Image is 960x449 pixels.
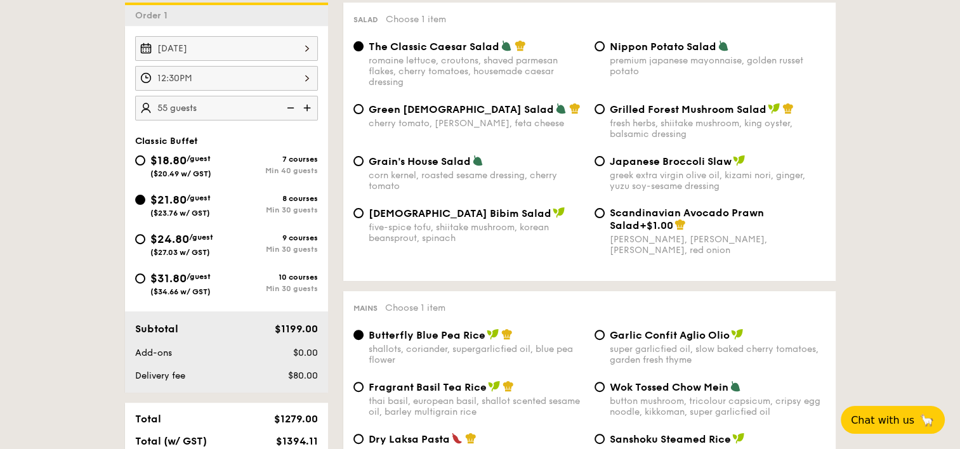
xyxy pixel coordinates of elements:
input: Dry Laksa Pastadried shrimp, coconut cream, laksa leaf [353,434,364,444]
span: Add-ons [135,348,172,358]
input: Wok Tossed Chow Meinbutton mushroom, tricolour capsicum, cripsy egg noodle, kikkoman, super garli... [595,382,605,392]
span: $21.80 [150,193,187,207]
input: $24.80/guest($27.03 w/ GST)9 coursesMin 30 guests [135,234,145,244]
div: five-spice tofu, shiitake mushroom, korean beansprout, spinach [369,222,584,244]
span: /guest [187,154,211,163]
input: [DEMOGRAPHIC_DATA] Bibim Saladfive-spice tofu, shiitake mushroom, korean beansprout, spinach [353,208,364,218]
input: Sanshoku Steamed Ricemultigrain rice, roasted black soybean [595,434,605,444]
span: Classic Buffet [135,136,198,146]
input: Butterfly Blue Pea Riceshallots, coriander, supergarlicfied oil, blue pea flower [353,330,364,340]
span: Delivery fee [135,370,185,381]
div: fresh herbs, shiitake mushroom, king oyster, balsamic dressing [610,118,825,140]
img: icon-vegetarian.fe4039eb.svg [472,155,483,166]
span: Green [DEMOGRAPHIC_DATA] Salad [369,103,554,115]
span: $18.80 [150,153,187,167]
input: Event date [135,36,318,61]
img: icon-spicy.37a8142b.svg [451,433,463,444]
div: super garlicfied oil, slow baked cherry tomatoes, garden fresh thyme [610,344,825,365]
span: Japanese Broccoli Slaw [610,155,732,167]
span: ($27.03 w/ GST) [150,248,210,257]
div: Min 30 guests [227,245,318,254]
div: Min 30 guests [227,205,318,214]
span: Choose 1 item [385,303,445,313]
span: Garlic Confit Aglio Olio [610,329,730,341]
span: Grain's House Salad [369,155,471,167]
div: 10 courses [227,273,318,282]
input: Grain's House Saladcorn kernel, roasted sesame dressing, cherry tomato [353,156,364,166]
img: icon-vegan.f8ff3823.svg [731,329,744,340]
input: $18.80/guest($20.49 w/ GST)7 coursesMin 40 guests [135,155,145,166]
input: Green [DEMOGRAPHIC_DATA] Saladcherry tomato, [PERSON_NAME], feta cheese [353,104,364,114]
div: 9 courses [227,233,318,242]
div: [PERSON_NAME], [PERSON_NAME], [PERSON_NAME], red onion [610,234,825,256]
span: $1199.00 [274,323,317,335]
img: icon-reduce.1d2dbef1.svg [280,96,299,120]
span: [DEMOGRAPHIC_DATA] Bibim Salad [369,207,551,219]
span: Choose 1 item [386,14,446,25]
span: $1279.00 [273,413,317,425]
input: $21.80/guest($23.76 w/ GST)8 coursesMin 30 guests [135,195,145,205]
img: icon-vegetarian.fe4039eb.svg [555,103,567,114]
span: $80.00 [287,370,317,381]
img: icon-chef-hat.a58ddaea.svg [515,40,526,51]
input: Nippon Potato Saladpremium japanese mayonnaise, golden russet potato [595,41,605,51]
span: Fragrant Basil Tea Rice [369,381,487,393]
img: icon-vegan.f8ff3823.svg [733,155,746,166]
span: Scandinavian Avocado Prawn Salad [610,207,764,231]
span: Chat with us [851,414,914,426]
img: icon-vegetarian.fe4039eb.svg [718,40,729,51]
img: icon-chef-hat.a58ddaea.svg [674,219,686,230]
button: Chat with us🦙 [841,406,945,434]
span: Mains [353,304,378,313]
img: icon-chef-hat.a58ddaea.svg [465,433,477,444]
img: icon-vegetarian.fe4039eb.svg [501,40,512,51]
span: 🦙 [919,413,935,427]
img: icon-chef-hat.a58ddaea.svg [569,103,581,114]
div: romaine lettuce, croutons, shaved parmesan flakes, cherry tomatoes, housemade caesar dressing [369,55,584,88]
div: Min 30 guests [227,284,318,293]
span: $1394.11 [275,435,317,447]
input: Garlic Confit Aglio Oliosuper garlicfied oil, slow baked cherry tomatoes, garden fresh thyme [595,330,605,340]
input: Grilled Forest Mushroom Saladfresh herbs, shiitake mushroom, king oyster, balsamic dressing [595,104,605,114]
input: $31.80/guest($34.66 w/ GST)10 coursesMin 30 guests [135,273,145,283]
input: Event time [135,66,318,91]
div: 7 courses [227,155,318,164]
img: icon-vegan.f8ff3823.svg [487,329,499,340]
span: Subtotal [135,323,178,335]
span: $0.00 [293,348,317,358]
input: Japanese Broccoli Slawgreek extra virgin olive oil, kizami nori, ginger, yuzu soy-sesame dressing [595,156,605,166]
span: Wok Tossed Chow Mein [610,381,728,393]
span: The Classic Caesar Salad [369,41,499,53]
span: Total [135,413,161,425]
input: Fragrant Basil Tea Ricethai basil, european basil, shallot scented sesame oil, barley multigrain ... [353,382,364,392]
span: ($23.76 w/ GST) [150,209,210,218]
div: thai basil, european basil, shallot scented sesame oil, barley multigrain rice [369,396,584,417]
img: icon-vegan.f8ff3823.svg [553,207,565,218]
img: icon-vegan.f8ff3823.svg [732,433,745,444]
input: Number of guests [135,96,318,120]
span: $31.80 [150,271,187,285]
input: Scandinavian Avocado Prawn Salad+$1.00[PERSON_NAME], [PERSON_NAME], [PERSON_NAME], red onion [595,208,605,218]
span: Total (w/ GST) [135,435,207,447]
span: $24.80 [150,232,189,246]
img: icon-vegan.f8ff3823.svg [488,381,501,392]
span: Sanshoku Steamed Rice [610,433,731,445]
span: ($20.49 w/ GST) [150,169,211,178]
img: icon-chef-hat.a58ddaea.svg [501,329,513,340]
div: 8 courses [227,194,318,203]
div: shallots, coriander, supergarlicfied oil, blue pea flower [369,344,584,365]
span: Salad [353,15,378,24]
div: premium japanese mayonnaise, golden russet potato [610,55,825,77]
div: button mushroom, tricolour capsicum, cripsy egg noodle, kikkoman, super garlicfied oil [610,396,825,417]
span: Nippon Potato Salad [610,41,716,53]
img: icon-chef-hat.a58ddaea.svg [503,381,514,392]
span: Dry Laksa Pasta [369,433,450,445]
img: icon-vegetarian.fe4039eb.svg [730,381,741,392]
span: Grilled Forest Mushroom Salad [610,103,766,115]
div: greek extra virgin olive oil, kizami nori, ginger, yuzu soy-sesame dressing [610,170,825,192]
span: Order 1 [135,10,173,21]
div: corn kernel, roasted sesame dressing, cherry tomato [369,170,584,192]
img: icon-add.58712e84.svg [299,96,318,120]
span: ($34.66 w/ GST) [150,287,211,296]
div: Min 40 guests [227,166,318,175]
